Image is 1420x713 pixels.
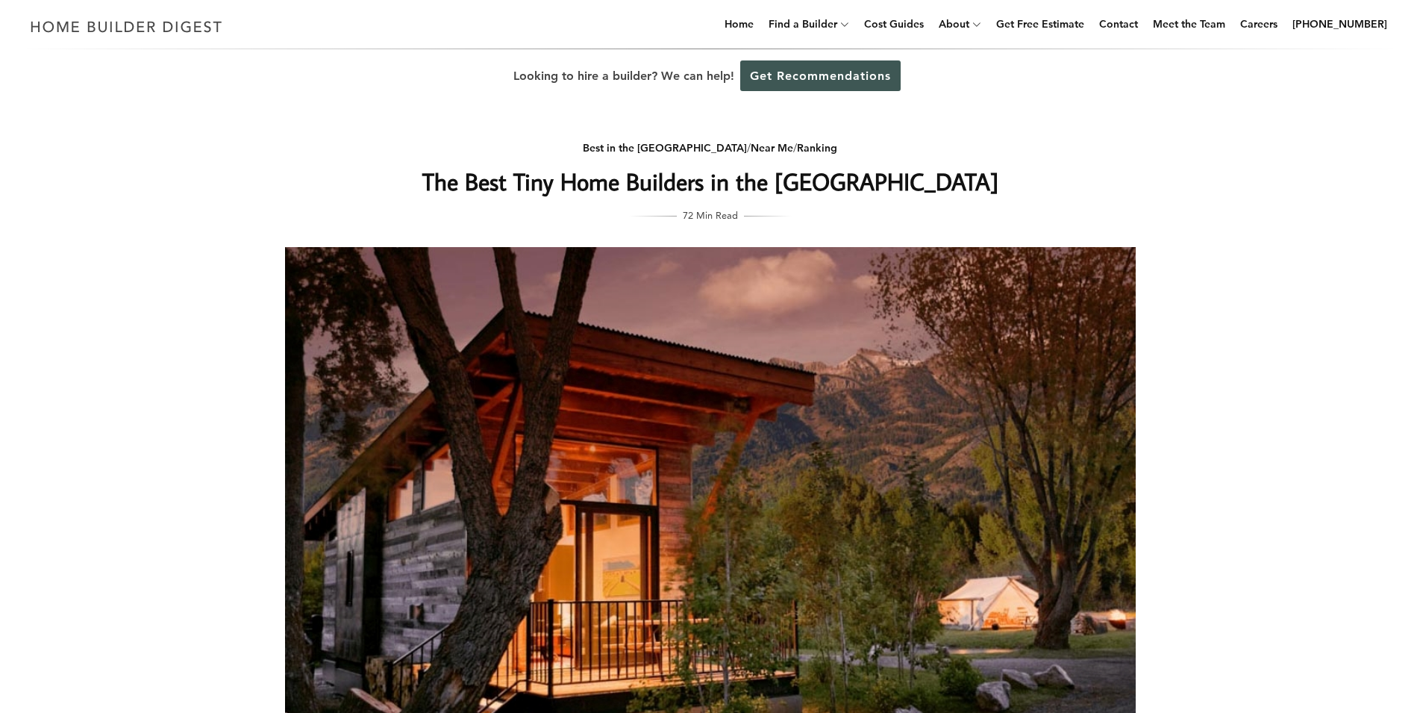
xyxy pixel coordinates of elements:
[740,60,901,91] a: Get Recommendations
[683,207,738,223] span: 72 Min Read
[413,164,1008,199] h1: The Best Tiny Home Builders in the [GEOGRAPHIC_DATA]
[583,141,747,155] a: Best in the [GEOGRAPHIC_DATA]
[751,141,793,155] a: Near Me
[413,139,1008,158] div: / /
[797,141,837,155] a: Ranking
[24,12,229,41] img: Home Builder Digest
